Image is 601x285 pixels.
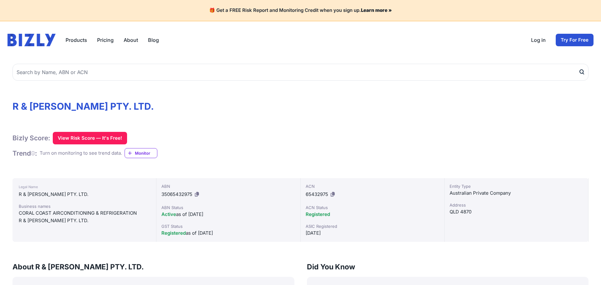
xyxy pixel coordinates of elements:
div: ASIC Registered [306,223,439,229]
h3: About R & [PERSON_NAME] PTY. LTD. [12,262,294,272]
h1: R & [PERSON_NAME] PTY. LTD. [12,101,589,112]
span: 65432975 [306,191,328,197]
div: [DATE] [306,229,439,237]
span: Registered [306,211,330,217]
a: About [124,36,138,44]
span: Monitor [135,150,157,156]
div: Australian Private Company [450,189,583,197]
a: Log in [531,36,546,44]
div: Turn on monitoring to see trend data. [40,150,122,157]
div: CORAL COAST AIRCONDITIONING & REFRIGERATION [19,209,150,217]
div: Business names [19,203,150,209]
a: Monitor [125,148,157,158]
a: Try For Free [556,34,594,46]
h1: Bizly Score: [12,134,50,142]
input: Search by Name, ABN or ACN [12,64,589,81]
span: Active [161,211,176,217]
a: Pricing [97,36,114,44]
a: Blog [148,36,159,44]
h4: 🎁 Get a FREE Risk Report and Monitoring Credit when you sign up. [7,7,594,13]
div: GST Status [161,223,295,229]
span: Registered [161,230,186,236]
div: as of [DATE] [161,211,295,218]
div: as of [DATE] [161,229,295,237]
div: ABN [161,183,295,189]
button: Products [66,36,87,44]
div: ACN Status [306,204,439,211]
div: R & [PERSON_NAME] PTY. LTD. [19,217,150,224]
div: ACN [306,183,439,189]
h3: Did You Know [307,262,589,272]
div: Entity Type [450,183,583,189]
div: QLD 4870 [450,208,583,216]
a: Learn more » [361,7,392,13]
h1: Trend : [12,149,37,157]
span: 35065432975 [161,191,192,197]
div: R & [PERSON_NAME] PTY. LTD. [19,191,150,198]
div: Legal Name [19,183,150,191]
button: View Risk Score — It's Free! [53,132,127,144]
div: ABN Status [161,204,295,211]
div: Address [450,202,583,208]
